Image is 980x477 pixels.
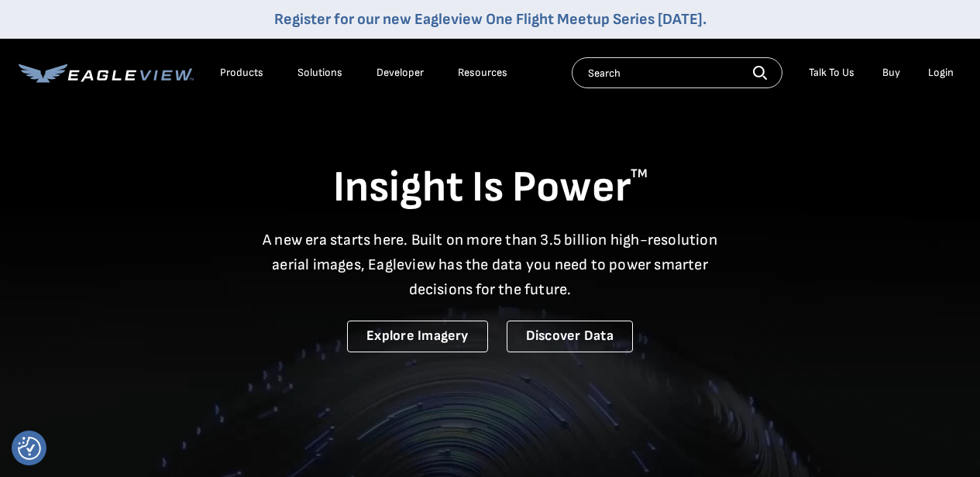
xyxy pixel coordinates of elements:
a: Buy [882,66,900,80]
a: Developer [377,66,424,80]
input: Search [572,57,782,88]
button: Consent Preferences [18,437,41,460]
h1: Insight Is Power [19,161,961,215]
div: Login [928,66,954,80]
div: Solutions [297,66,342,80]
a: Discover Data [507,321,633,352]
sup: TM [631,166,648,181]
div: Resources [458,66,507,80]
p: A new era starts here. Built on more than 3.5 billion high-resolution aerial images, Eagleview ha... [253,228,727,302]
div: Products [220,66,263,80]
a: Register for our new Eagleview One Flight Meetup Series [DATE]. [274,10,707,29]
div: Talk To Us [809,66,854,80]
img: Revisit consent button [18,437,41,460]
a: Explore Imagery [347,321,488,352]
